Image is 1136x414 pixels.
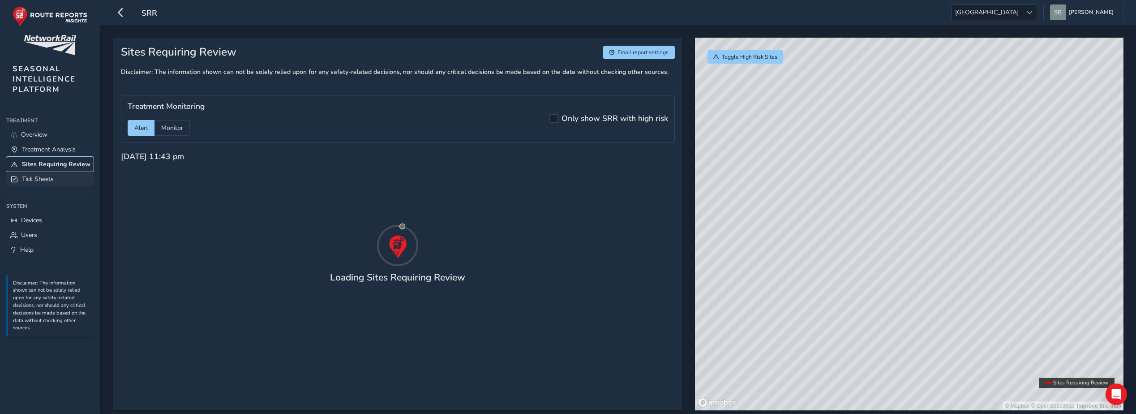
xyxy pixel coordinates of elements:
a: Devices [6,213,94,228]
h3: Sites Requiring Review [121,46,236,59]
span: srr [141,8,157,20]
span: [GEOGRAPHIC_DATA] [952,5,1022,20]
a: Sites Requiring Review [6,157,94,172]
a: Treatment Analysis [6,142,94,157]
h6: Disclaimer: The information shown can not be solely relied upon for any safety-related decisions,... [121,69,675,76]
span: Email report settings [617,49,669,56]
button: Toggle High Risk Sites [707,50,784,64]
h5: [DATE] 11:43 pm [121,152,184,161]
span: Overview [21,130,47,139]
img: rr logo [13,6,87,26]
div: System [6,199,94,213]
span: Devices [21,216,42,224]
h5: Only show SRR with high risk [562,114,668,123]
a: Users [6,228,94,242]
p: Disclaimer: The information shown can not be solely relied upon for any safety-related decisions,... [13,280,89,332]
span: [PERSON_NAME] [1069,4,1114,20]
a: Tick Sheets [6,172,94,186]
h5: Treatment Monitoring [128,102,205,111]
span: Monitor [161,124,183,132]
button: Email report settings [603,46,675,59]
span: Alert [134,124,148,132]
button: [PERSON_NAME] [1050,4,1117,20]
span: Treatment Analysis [22,145,76,154]
span: SEASONAL INTELLIGENCE PLATFORM [13,64,76,95]
div: Alert [128,120,154,136]
span: Sites Requiring Review [22,160,90,168]
h4: Loading Sites Requiring Review [330,272,465,283]
span: Users [21,231,37,239]
div: Treatment [6,114,94,127]
span: Tick Sheets [22,175,54,183]
span: Help [20,246,34,254]
img: diamond-layout [1050,4,1066,20]
div: Open Intercom Messenger [1106,384,1127,405]
img: customer logo [24,35,76,55]
a: Help [6,242,94,257]
span: Sites Requiring Review [1053,379,1108,386]
div: Monitor [154,120,190,136]
a: Overview [6,127,94,142]
span: Toggle High Risk Sites [722,53,777,60]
